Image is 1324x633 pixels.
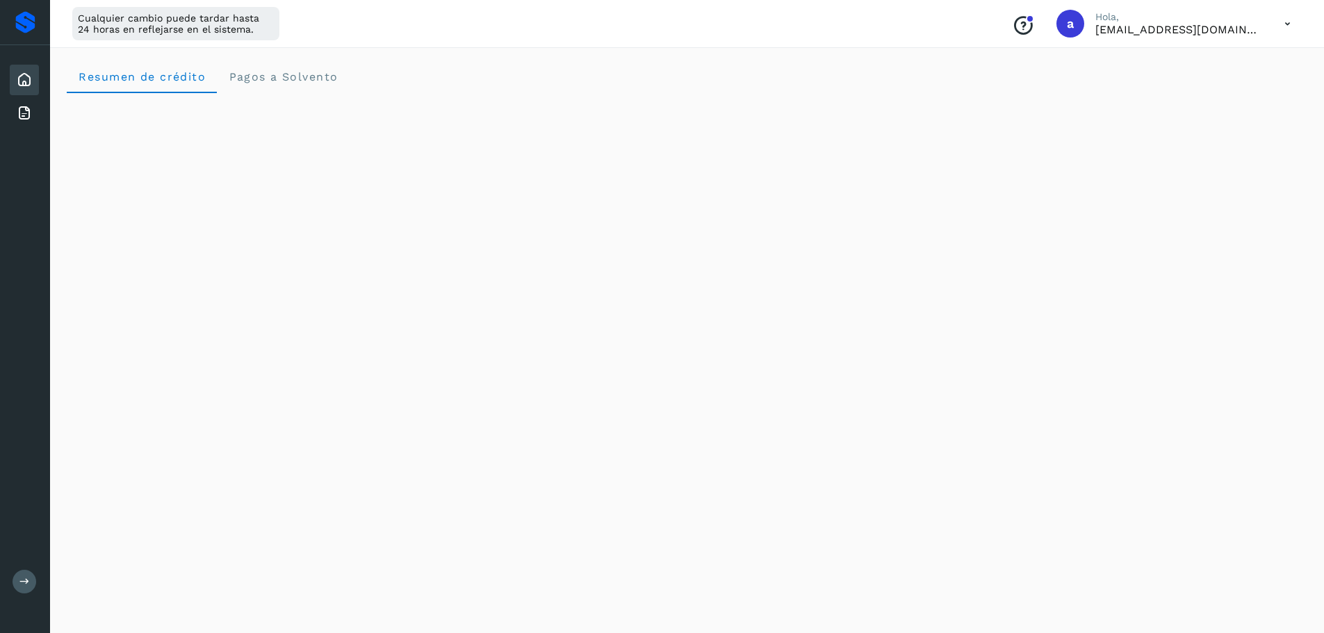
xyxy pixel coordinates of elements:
span: Pagos a Solvento [228,70,338,83]
div: Facturas [10,98,39,129]
p: Hola, [1095,11,1262,23]
span: Resumen de crédito [78,70,206,83]
p: administracion@legafletes.com [1095,23,1262,36]
div: Cualquier cambio puede tardar hasta 24 horas en reflejarse en el sistema. [72,7,279,40]
div: Inicio [10,65,39,95]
